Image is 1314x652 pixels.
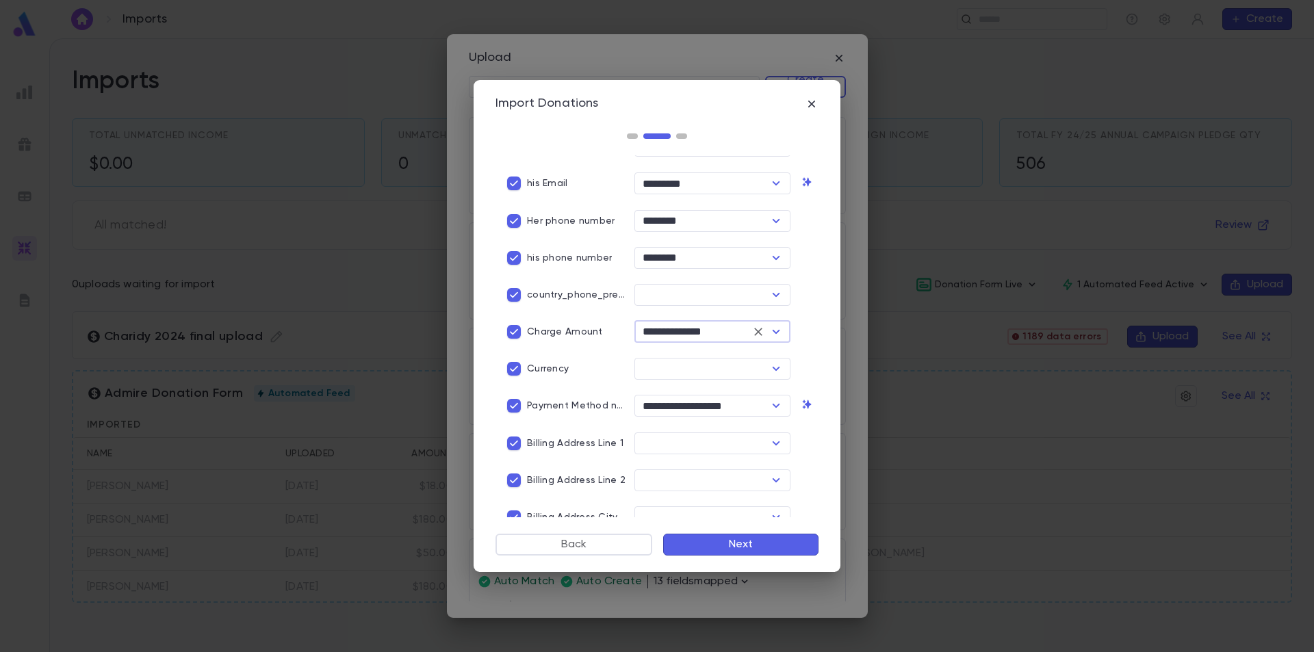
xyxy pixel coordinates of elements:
[527,289,627,300] p: country_phone_prefix
[527,363,569,374] p: Currency
[766,211,786,231] button: Open
[749,322,768,341] button: Clear
[766,322,786,341] button: Open
[495,96,599,112] div: Import Donations
[766,396,786,415] button: Open
[766,508,786,527] button: Open
[663,534,819,556] button: Next
[527,475,626,486] p: Billing Address Line 2
[766,285,786,304] button: Open
[527,400,627,411] p: Payment Method name
[766,248,786,268] button: Open
[495,534,652,556] button: Back
[527,252,612,263] p: his phone number
[527,326,603,337] p: Charge Amount
[766,359,786,378] button: Open
[527,178,568,189] p: his Email
[766,434,786,453] button: Open
[527,512,618,523] p: Billing Address City
[766,174,786,193] button: Open
[527,438,623,449] p: Billing Address Line 1
[527,216,615,226] p: Her phone number
[766,471,786,490] button: Open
